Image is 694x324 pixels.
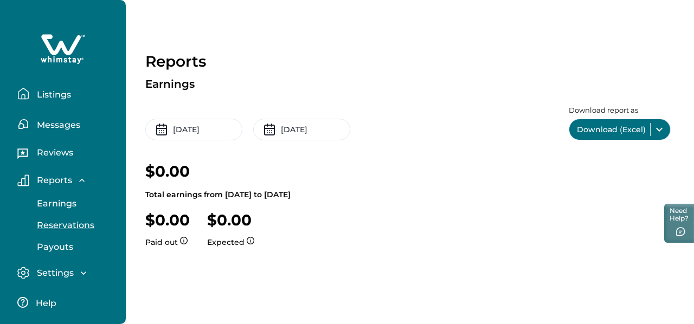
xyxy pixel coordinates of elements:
[25,215,125,236] button: Reservations
[145,181,291,200] p: Total earnings from [DATE] to [DATE]
[34,242,73,252] p: Payouts
[569,106,674,115] p: Download report as
[17,291,113,313] button: Help
[145,211,190,229] p: $0.00
[25,236,125,258] button: Payouts
[17,174,117,186] button: Reports
[145,162,291,180] p: $0.00
[17,83,117,105] button: Listings
[145,119,242,140] input: From date
[145,229,190,247] p: Paid out
[34,120,80,131] p: Messages
[17,144,117,165] button: Reviews
[569,119,671,140] button: Download (Excel)
[25,193,125,215] button: Earnings
[33,298,56,309] p: Help
[253,119,350,140] input: To date
[17,113,117,135] button: Messages
[207,211,254,229] p: $0.00
[145,52,674,70] p: Reports
[34,220,94,231] p: Reservations
[34,175,72,186] p: Reports
[145,79,195,90] p: Earnings
[34,198,76,209] p: Earnings
[34,147,73,158] p: Reviews
[34,89,71,100] p: Listings
[207,229,254,247] p: Expected
[17,267,117,279] button: Settings
[17,193,117,258] div: Reports
[34,268,74,278] p: Settings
